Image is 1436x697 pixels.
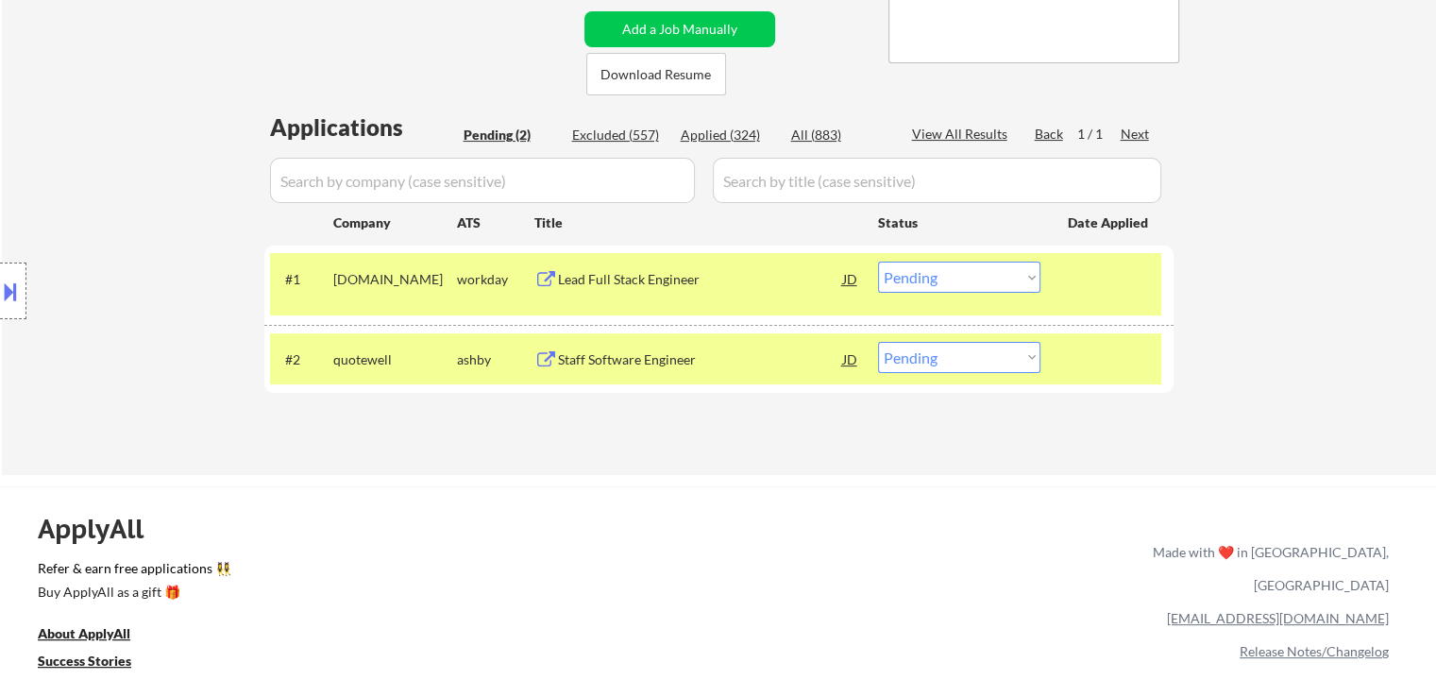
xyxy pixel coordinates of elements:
[558,270,843,289] div: Lead Full Stack Engineer
[841,342,860,376] div: JD
[38,513,165,545] div: ApplyAll
[457,270,534,289] div: workday
[1240,643,1389,659] a: Release Notes/Changelog
[713,158,1161,203] input: Search by title (case sensitive)
[333,270,457,289] div: [DOMAIN_NAME]
[1167,610,1389,626] a: [EMAIL_ADDRESS][DOMAIN_NAME]
[38,623,157,647] a: About ApplyAll
[38,586,227,599] div: Buy ApplyAll as a gift 🎁
[38,582,227,605] a: Buy ApplyAll as a gift 🎁
[457,350,534,369] div: ashby
[1035,125,1065,144] div: Back
[586,53,726,95] button: Download Resume
[681,126,775,144] div: Applied (324)
[1145,535,1389,602] div: Made with ❤️ in [GEOGRAPHIC_DATA], [GEOGRAPHIC_DATA]
[558,350,843,369] div: Staff Software Engineer
[572,126,667,144] div: Excluded (557)
[38,653,131,669] u: Success Stories
[464,126,558,144] div: Pending (2)
[270,116,457,139] div: Applications
[1121,125,1151,144] div: Next
[534,213,860,232] div: Title
[457,213,534,232] div: ATS
[38,625,130,641] u: About ApplyAll
[912,125,1013,144] div: View All Results
[584,11,775,47] button: Add a Job Manually
[1077,125,1121,144] div: 1 / 1
[38,562,758,582] a: Refer & earn free applications 👯‍♀️
[1068,213,1151,232] div: Date Applied
[333,213,457,232] div: Company
[841,262,860,296] div: JD
[791,126,886,144] div: All (883)
[38,651,157,674] a: Success Stories
[270,158,695,203] input: Search by company (case sensitive)
[878,205,1040,239] div: Status
[333,350,457,369] div: quotewell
